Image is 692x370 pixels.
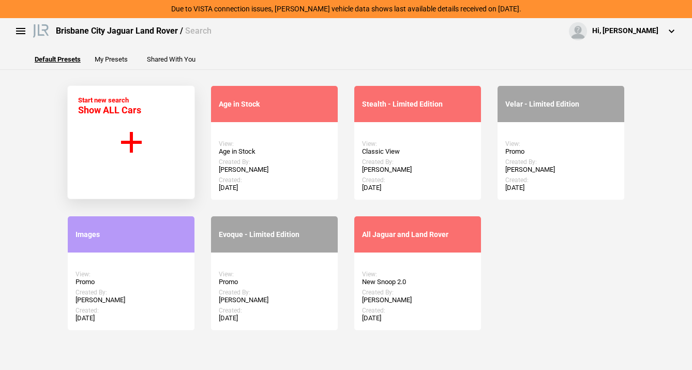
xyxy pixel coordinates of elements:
[505,158,616,166] div: Created By:
[362,147,473,156] div: Classic View
[362,140,473,147] div: View:
[31,22,51,38] img: landrover.png
[505,100,616,109] div: Velar - Limited Edition
[219,314,330,322] div: [DATE]
[76,271,187,278] div: View:
[362,230,473,239] div: All Jaguar and Land Rover
[67,85,195,199] button: Start new search Show ALL Cars
[76,296,187,304] div: [PERSON_NAME]
[362,184,473,192] div: [DATE]
[505,166,616,174] div: [PERSON_NAME]
[362,289,473,296] div: Created By:
[56,25,212,37] div: Brisbane City Jaguar Land Rover /
[219,140,330,147] div: View:
[219,147,330,156] div: Age in Stock
[35,56,81,63] button: Default Presets
[362,158,473,166] div: Created By:
[505,176,616,184] div: Created:
[219,296,330,304] div: [PERSON_NAME]
[219,230,330,239] div: Evoque - Limited Edition
[219,176,330,184] div: Created:
[219,289,330,296] div: Created By:
[219,100,330,109] div: Age in Stock
[76,314,187,322] div: [DATE]
[219,271,330,278] div: View:
[95,56,128,63] button: My Presets
[76,230,187,239] div: Images
[219,158,330,166] div: Created By:
[362,307,473,314] div: Created:
[76,278,187,286] div: Promo
[185,26,212,36] span: Search
[219,166,330,174] div: [PERSON_NAME]
[362,100,473,109] div: Stealth - Limited Edition
[362,296,473,304] div: [PERSON_NAME]
[78,96,141,115] div: Start new search
[505,140,616,147] div: View:
[78,105,141,115] span: Show ALL Cars
[76,289,187,296] div: Created By:
[362,271,473,278] div: View:
[505,147,616,156] div: Promo
[219,278,330,286] div: Promo
[362,176,473,184] div: Created:
[362,166,473,174] div: [PERSON_NAME]
[76,307,187,314] div: Created:
[219,184,330,192] div: [DATE]
[505,184,616,192] div: [DATE]
[592,26,658,36] div: Hi, [PERSON_NAME]
[362,278,473,286] div: New Snoop 2.0
[219,307,330,314] div: Created:
[362,314,473,322] div: [DATE]
[147,56,195,63] button: Shared With You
